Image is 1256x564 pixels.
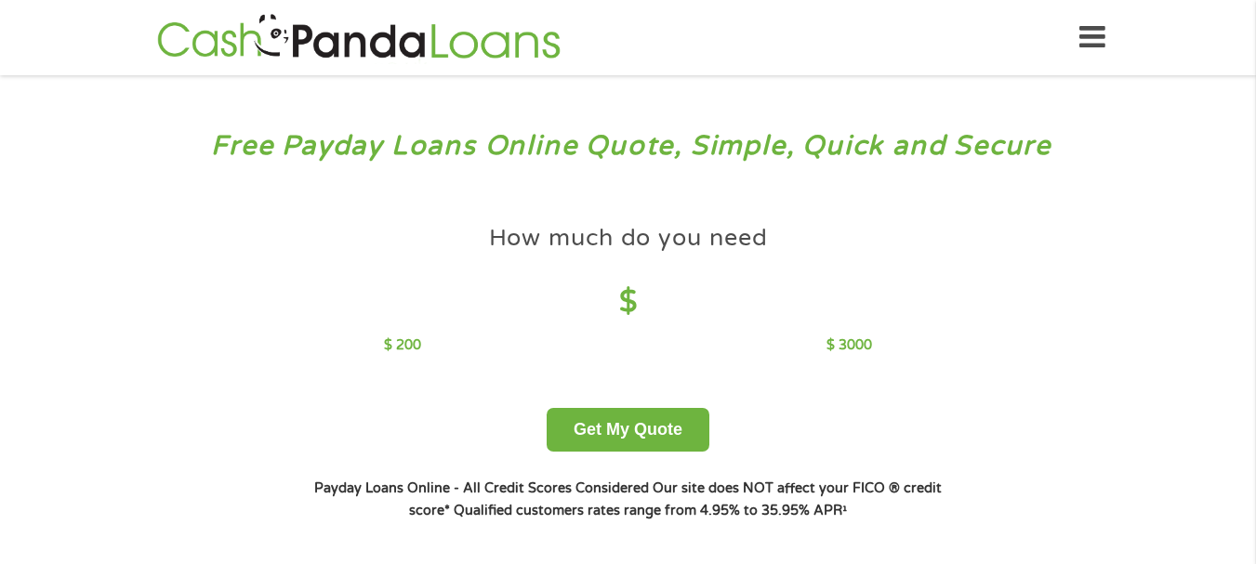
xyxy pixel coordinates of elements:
[409,480,942,518] strong: Our site does NOT affect your FICO ® credit score*
[826,335,872,356] p: $ 3000
[384,335,421,356] p: $ 200
[152,11,566,64] img: GetLoanNow Logo
[454,503,847,518] strong: Qualified customers rates range from 4.95% to 35.95% APR¹
[489,223,768,254] h4: How much do you need
[54,129,1203,164] h3: Free Payday Loans Online Quote, Simple, Quick and Secure
[547,408,709,452] button: Get My Quote
[314,480,649,496] strong: Payday Loans Online - All Credit Scores Considered
[384,283,872,321] h4: $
